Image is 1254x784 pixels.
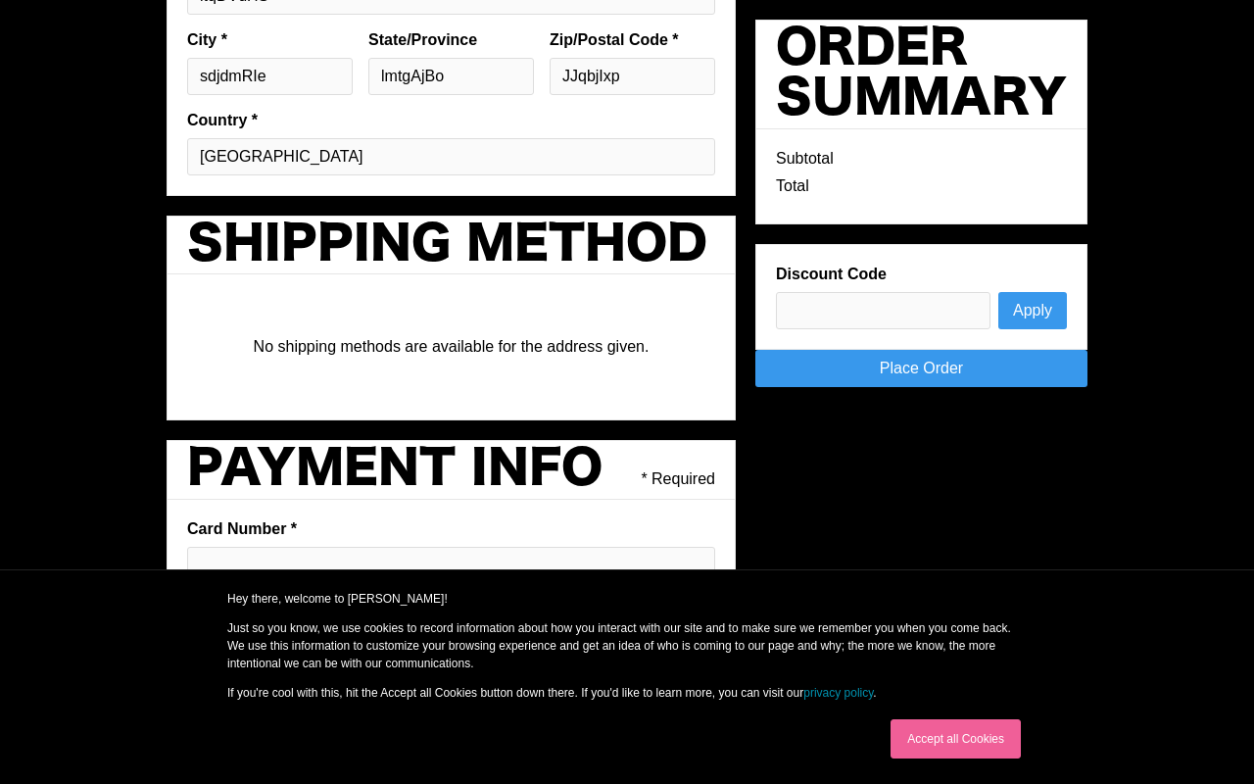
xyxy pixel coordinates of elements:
div: No shipping methods are available for the address given. [183,337,719,357]
div: Subtotal [776,149,834,169]
iframe: Secure card number input frame [200,556,702,572]
a: Accept all Cookies [891,719,1021,759]
a: Place Order [755,350,1087,387]
label: Card Number * [187,519,715,539]
div: Total [776,176,809,196]
label: State/Province [368,30,534,50]
label: Country * [187,111,715,130]
h2: Shipping Method [187,220,707,270]
label: City * [187,30,353,50]
div: * Required [641,469,715,489]
p: If you're cool with this, hit the Accept all Cookies button down there. If you'd like to learn mo... [227,684,1027,702]
h2: Payment Info [187,445,603,495]
a: privacy policy [803,686,873,700]
button: Apply Discount [998,292,1067,329]
label: Discount Code [776,265,1067,284]
h2: Order Summary [776,24,1067,124]
label: Zip/Postal Code * [550,30,715,50]
p: Hey there, welcome to [PERSON_NAME]! [227,590,1027,608]
p: Just so you know, we use cookies to record information about how you interact with our site and t... [227,619,1027,672]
